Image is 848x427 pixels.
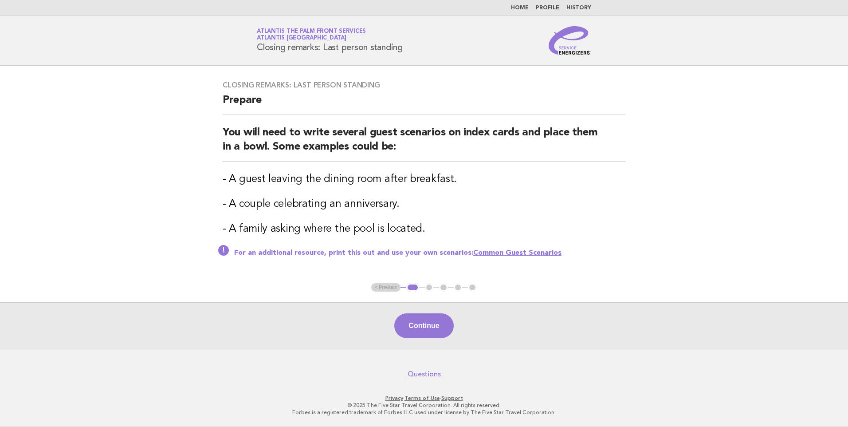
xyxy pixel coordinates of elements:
[153,395,695,402] p: · ·
[385,395,403,401] a: Privacy
[153,402,695,409] p: © 2025 The Five Star Travel Corporation. All rights reserved.
[441,395,463,401] a: Support
[223,81,625,90] h3: Closing remarks: Last person standing
[223,172,625,186] h3: - A guest leaving the dining room after breakfast.
[394,313,453,338] button: Continue
[511,5,529,11] a: Home
[408,370,441,379] a: Questions
[257,28,366,41] a: Atlantis The Palm Front ServicesAtlantis [GEOGRAPHIC_DATA]
[549,26,591,55] img: Service Energizers
[223,93,625,115] h2: Prepare
[223,197,625,211] h3: - A couple celebrating an anniversary.
[536,5,559,11] a: Profile
[223,222,625,236] h3: - A family asking where the pool is located.
[566,5,591,11] a: History
[473,249,561,257] a: Common Guest Scenarios
[257,36,346,41] span: Atlantis [GEOGRAPHIC_DATA]
[234,249,625,257] p: For an additional resource, print this out and use your own scenarios:
[153,409,695,416] p: Forbes is a registered trademark of Forbes LLC used under license by The Five Star Travel Corpora...
[404,395,440,401] a: Terms of Use
[406,283,419,292] button: 1
[223,126,625,162] h2: You will need to write several guest scenarios on index cards and place them in a bowl. Some exam...
[257,29,403,52] h1: Closing remarks: Last person standing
